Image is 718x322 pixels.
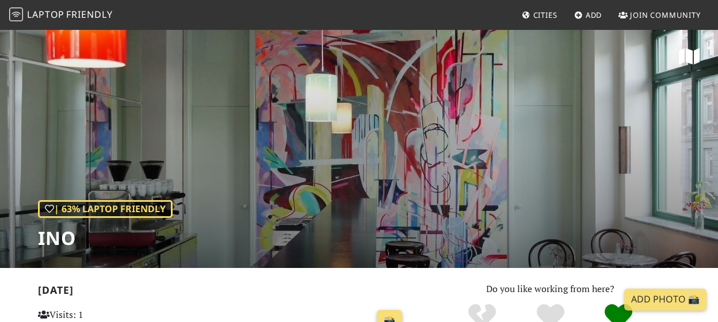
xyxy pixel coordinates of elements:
[517,5,562,25] a: Cities
[38,227,173,249] h1: INO
[38,284,407,301] h2: [DATE]
[421,282,680,297] p: Do you like working from here?
[38,200,173,218] div: | 63% Laptop Friendly
[630,10,701,20] span: Join Community
[533,10,557,20] span: Cities
[570,5,607,25] a: Add
[624,289,706,310] a: Add Photo 📸
[9,5,113,25] a: LaptopFriendly LaptopFriendly
[614,5,705,25] a: Join Community
[586,10,602,20] span: Add
[66,8,112,21] span: Friendly
[27,8,64,21] span: Laptop
[9,7,23,21] img: LaptopFriendly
